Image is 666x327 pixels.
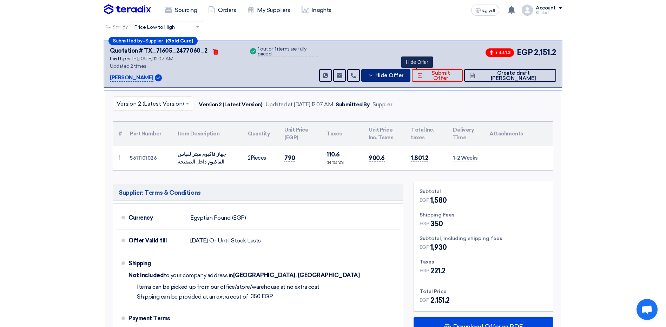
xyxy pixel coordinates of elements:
div: Subtotal [420,188,547,195]
span: EGP [420,196,429,204]
span: [DATE] 12:07 AM [137,56,173,62]
span: EGP [420,296,429,304]
span: EGP [517,47,533,58]
span: 790 [284,154,295,162]
div: Hide Offer [401,56,433,68]
p: [PERSON_NAME] [110,74,153,82]
span: Items can be picked up from our office/store/warehouse at no extra cost [137,283,319,291]
span: [GEOGRAPHIC_DATA], [GEOGRAPHIC_DATA] [233,272,360,279]
div: Submitted By [336,101,370,109]
div: (14 %) VAT [327,160,357,166]
button: Submit Offer [412,69,463,82]
img: Verified Account [155,74,162,81]
th: Unit Price Inc. Taxes [363,122,405,146]
span: 1,930 [430,242,447,253]
span: Submit Offer [424,71,457,81]
span: EGP [420,267,429,274]
th: Taxes [321,122,363,146]
span: 1-2 Weeks [453,155,478,161]
div: جهاز فاكيوم ميتر لقياس الفاكيوم داخل الصفيحة [178,150,237,166]
a: Sourcing [159,2,203,18]
div: Payment Terms [128,310,391,327]
th: Delivery Time [447,122,484,146]
th: Total Inc. taxes [405,122,447,146]
div: Subtotal, including shipping fees [420,235,547,242]
span: [DATE] [190,237,207,244]
td: 5611101026 [124,146,172,170]
span: Or [209,237,216,244]
div: Offer Valid till [128,232,185,249]
span: 2,151.2 [430,295,450,306]
div: Taxes [420,258,547,266]
span: Until Stock Lasts [218,237,261,244]
div: Khaled [536,11,562,15]
span: Supplier [145,39,163,43]
div: Shipping Fees [420,211,547,219]
button: Create draft [PERSON_NAME] [464,69,556,82]
div: Shipping [128,255,185,272]
td: Pieces [242,146,279,170]
th: Quantity [242,122,279,146]
span: 1,801.2 [411,154,428,162]
th: Item Description [172,122,242,146]
span: العربية [482,8,495,13]
span: 221.2 [430,266,446,276]
div: Account [536,5,556,11]
span: EGP [420,243,429,251]
span: Last Update [110,56,137,62]
th: Part Number [124,122,172,146]
div: Quotation # TX_71605_2477060_2 [110,47,207,55]
span: 350 [430,219,443,229]
span: 2,151.2 [534,47,556,58]
div: Updated at [DATE] 12:07 AM [265,101,333,109]
span: 1,580 [430,195,447,206]
th: # [113,122,124,146]
span: Submitted by [113,39,143,43]
img: profile_test.png [522,5,533,16]
span: Price Low to High [134,24,175,31]
div: Open chat [637,299,658,320]
span: Shipping can be provided at an extra cost of [137,293,248,300]
span: Not Included [128,272,164,279]
th: Unit Price (EGP) [279,122,321,146]
div: Egyptian Pound (EGP) [190,211,246,225]
div: Currency [128,209,185,226]
a: Orders [203,2,242,18]
span: EGP [420,220,429,227]
span: + 441.2 [486,48,514,57]
a: My Suppliers [242,2,296,18]
span: 2 [248,155,251,161]
span: Create draft [PERSON_NAME] [477,71,550,81]
span: 900.6 [369,154,385,162]
span: Sort By [112,23,128,31]
span: 350 EGP [251,293,273,300]
span: to your company address in [164,272,233,279]
div: 1 out of 1 items are fully priced [258,47,317,57]
span: 110.6 [327,151,340,158]
div: Total Price [420,288,547,295]
span: Hide Offer [375,73,404,78]
button: Hide Offer [361,69,410,82]
div: – [108,37,198,45]
div: Updated 2 times [110,62,240,70]
h5: Supplier: Terms & Conditions [113,185,403,201]
div: Supplier [372,101,392,109]
div: Version 2 (Latest Version) [199,101,263,109]
img: Teradix logo [104,4,151,15]
button: العربية [471,5,499,16]
td: 1 [113,146,124,170]
a: Insights [296,2,337,18]
b: (Gold Cure) [166,39,193,43]
th: Attachments [484,122,553,146]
